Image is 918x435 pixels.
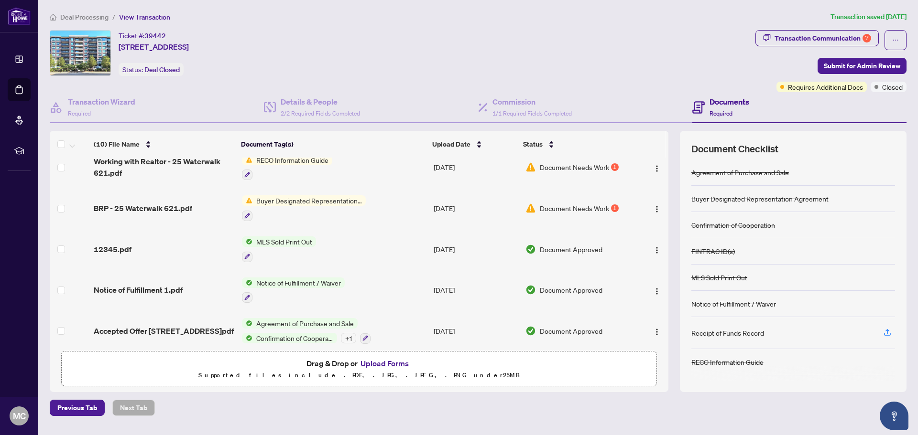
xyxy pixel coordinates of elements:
span: Status [523,139,543,149]
td: [DATE] [430,310,521,351]
p: Supported files include .PDF, .JPG, .JPEG, .PNG under 25 MB [67,370,651,381]
button: Logo [649,242,665,257]
span: Upload Date [432,139,470,149]
img: Status Icon [242,277,252,288]
th: Document Tag(s) [237,131,428,158]
th: (10) File Name [90,131,237,158]
td: [DATE] [430,270,521,311]
button: Status IconBuyer Designated Representation Agreement [242,195,366,221]
img: Document Status [525,203,536,213]
span: Requires Additional Docs [788,82,863,92]
span: RECO Information Guide [252,155,332,165]
img: Status Icon [242,236,252,247]
article: Transaction saved [DATE] [831,11,907,22]
img: Status Icon [242,155,252,165]
span: Agreement of Purchase and Sale [252,318,358,329]
span: ellipsis [892,37,899,43]
span: Deal Closed [144,65,180,74]
span: Deal Processing [60,13,109,21]
div: MLS Sold Print Out [691,272,747,283]
span: 39442 [144,32,166,40]
button: Next Tab [112,400,155,416]
button: Logo [649,159,665,175]
th: Upload Date [428,131,520,158]
span: MLS Sold Print Out [252,236,316,247]
span: Submit for Admin Review [824,58,900,74]
span: BRP - 25 Waterwalk 621.pdf [94,202,192,214]
button: Status IconNotice of Fulfillment / Waiver [242,277,345,303]
span: Drag & Drop orUpload FormsSupported files include .PDF, .JPG, .JPEG, .PNG under25MB [62,351,656,387]
span: Document Needs Work [540,162,609,172]
span: [STREET_ADDRESS] [119,41,189,53]
div: Buyer Designated Representation Agreement [691,193,829,204]
img: Logo [653,328,661,336]
td: [DATE] [430,188,521,229]
h4: Commission [492,96,572,107]
img: Document Status [525,244,536,255]
button: Logo [649,201,665,216]
div: Notice of Fulfillment / Waiver [691,298,776,309]
span: MC [13,409,26,423]
td: [DATE] [430,229,521,270]
div: 1 [611,204,619,212]
div: 7 [863,34,871,42]
img: Document Status [525,285,536,295]
th: Status [519,131,633,158]
span: 1/1 Required Fields Completed [492,110,572,117]
span: Document Needs Work [540,203,609,213]
span: Required [710,110,732,117]
div: Status: [119,63,184,76]
img: Logo [653,287,661,295]
div: Agreement of Purchase and Sale [691,167,789,178]
img: Logo [653,165,661,172]
button: Logo [649,323,665,339]
span: Working with Realtor - 25 Waterwalk 621.pdf [94,156,234,179]
button: Status IconAgreement of Purchase and SaleStatus IconConfirmation of Cooperation+1 [242,318,371,344]
button: Transaction Communication7 [755,30,879,46]
span: Document Checklist [691,142,778,156]
span: Notice of Fulfillment / Waiver [252,277,345,288]
span: Notice of Fulfillment 1.pdf [94,284,183,296]
img: IMG-N12108516_1.jpg [50,31,110,75]
button: Logo [649,282,665,297]
div: + 1 [341,333,356,343]
div: Confirmation of Cooperation [691,220,775,230]
img: Status Icon [242,195,252,206]
button: Status IconRECO Information Guide [242,155,332,180]
span: Document Approved [540,326,602,336]
div: Receipt of Funds Record [691,328,764,338]
button: Previous Tab [50,400,105,416]
div: RECO Information Guide [691,357,764,367]
li: / [112,11,115,22]
button: Open asap [880,402,908,430]
span: Document Approved [540,285,602,295]
span: Required [68,110,91,117]
button: Upload Forms [358,357,412,370]
img: logo [8,7,31,25]
h4: Documents [710,96,749,107]
button: Submit for Admin Review [818,58,907,74]
div: FINTRAC ID(s) [691,246,735,256]
img: Status Icon [242,318,252,329]
span: (10) File Name [94,139,140,149]
div: 1 [611,163,619,171]
img: Document Status [525,162,536,172]
span: Accepted Offer [STREET_ADDRESS]pdf [94,325,234,337]
span: Drag & Drop or [306,357,412,370]
span: Previous Tab [57,400,97,415]
span: Confirmation of Cooperation [252,333,337,343]
img: Status Icon [242,333,252,343]
td: [DATE] [430,147,521,188]
img: Logo [653,205,661,213]
span: 2/2 Required Fields Completed [281,110,360,117]
span: Document Approved [540,244,602,255]
button: Status IconMLS Sold Print Out [242,236,316,262]
span: home [50,14,56,21]
span: View Transaction [119,13,170,21]
img: Document Status [525,326,536,336]
span: Closed [882,82,903,92]
img: Logo [653,246,661,254]
h4: Transaction Wizard [68,96,135,107]
span: Buyer Designated Representation Agreement [252,195,366,206]
span: 12345.pdf [94,244,131,255]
